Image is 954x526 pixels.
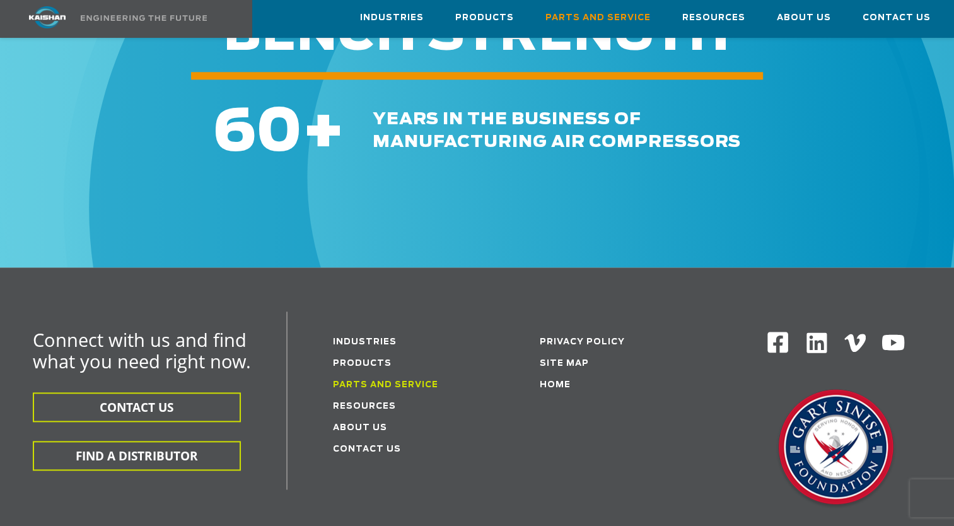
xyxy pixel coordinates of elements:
[455,1,514,35] a: Products
[213,104,302,162] span: 60
[360,1,424,35] a: Industries
[863,1,931,35] a: Contact Us
[333,402,396,411] a: Resources
[881,330,905,355] img: Youtube
[33,392,241,422] button: CONTACT US
[333,381,438,389] a: Parts and service
[777,11,831,25] span: About Us
[682,11,745,25] span: Resources
[360,11,424,25] span: Industries
[33,327,251,373] span: Connect with us and find what you need right now.
[33,441,241,470] button: FIND A DISTRIBUTOR
[777,1,831,35] a: About Us
[540,359,589,368] a: Site Map
[682,1,745,35] a: Resources
[540,338,625,346] a: Privacy Policy
[373,111,741,150] span: years in the business of manufacturing air compressors
[545,1,651,35] a: Parts and Service
[333,338,397,346] a: Industries
[773,385,899,511] img: Gary Sinise Foundation
[81,15,207,21] img: Engineering the future
[863,11,931,25] span: Contact Us
[333,445,401,453] a: Contact Us
[333,424,387,432] a: About Us
[333,359,392,368] a: Products
[805,330,829,355] img: Linkedin
[545,11,651,25] span: Parts and Service
[540,381,571,389] a: Home
[302,104,345,162] span: +
[844,334,866,352] img: Vimeo
[766,330,789,354] img: Facebook
[455,11,514,25] span: Products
